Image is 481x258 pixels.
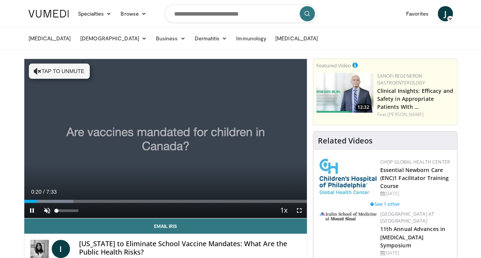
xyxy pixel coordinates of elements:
h4: Related Videos [318,136,373,145]
img: bf9ce42c-6823-4735-9d6f-bc9dbebbcf2c.png.150x105_q85_crop-smart_upscale.jpg [316,73,373,113]
h4: [US_STATE] to Eliminate School Vaccine Mandates: What Are the Public Health Risks? [79,240,301,256]
a: Sanofi Regeneron Gastroenterology [377,73,425,86]
a: Browse [116,6,151,21]
a: [MEDICAL_DATA] [271,31,322,46]
a: [PERSON_NAME] [387,111,424,118]
span: 0:20 [31,189,41,195]
img: 3aa743c9-7c3f-4fab-9978-1464b9dbe89c.png.150x105_q85_autocrop_double_scale_upscale_version-0.2.jpg [319,212,376,220]
a: Clinical Insights: Efficacy and Safety in Appropriate Patients With … [377,87,453,110]
img: Dr. Iris Gorfinkel [30,240,49,258]
a: [MEDICAL_DATA] [24,31,76,46]
a: I [52,240,70,258]
a: J [438,6,453,21]
a: See 1 other [370,201,400,207]
button: Playback Rate [276,203,292,218]
button: Pause [24,203,40,218]
a: Specialties [73,6,116,21]
a: 11th Annual Advances in [MEDICAL_DATA] Symposium [380,225,445,248]
a: [GEOGRAPHIC_DATA] at [GEOGRAPHIC_DATA] [380,211,434,224]
a: Immunology [232,31,271,46]
a: Favorites [402,6,433,21]
a: Business [151,31,190,46]
div: [DATE] [380,250,451,256]
div: [DATE] [380,190,451,197]
input: Search topics, interventions [165,5,317,23]
div: Feat. [377,111,454,118]
button: Unmute [40,203,55,218]
a: 12:32 [316,73,373,113]
a: Essential Newborn Care (ENC)1 Facilitator Training Course [380,166,449,190]
span: 12:32 [355,104,371,111]
img: VuMedi Logo [29,10,69,18]
button: Tap to unmute [29,64,90,79]
a: Dermatitis [190,31,232,46]
span: 7:33 [46,189,57,195]
div: Progress Bar [24,200,307,203]
small: Featured Video [316,62,351,69]
a: [DEMOGRAPHIC_DATA] [75,31,151,46]
button: Fullscreen [292,203,307,218]
a: CHOP Global Health Center [380,159,450,165]
video-js: Video Player [24,59,307,218]
span: / [43,189,45,195]
img: 8fbf8b72-0f77-40e1-90f4-9648163fd298.jpg.150x105_q85_autocrop_double_scale_upscale_version-0.2.jpg [319,159,376,194]
a: Email Iris [24,218,307,234]
div: Volume Level [57,209,78,212]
